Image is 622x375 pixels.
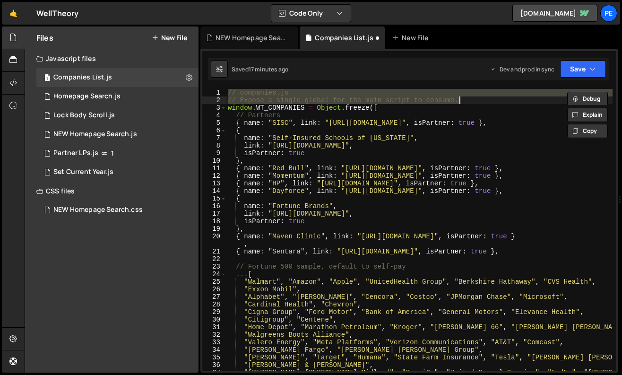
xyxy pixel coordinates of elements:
[202,323,226,331] div: 31
[53,168,113,176] div: Set Current Year.js
[111,149,114,157] span: 1
[202,286,226,293] div: 26
[36,68,199,87] div: 15879/44993.js
[202,225,226,233] div: 19
[202,187,226,195] div: 14
[202,104,226,112] div: 3
[36,125,199,144] div: 15879/44968.js
[202,278,226,286] div: 25
[202,263,226,270] div: 23
[249,65,288,73] div: 17 minutes ago
[202,142,226,149] div: 8
[600,5,617,22] a: Pe
[36,163,199,182] div: 15879/44768.js
[567,124,608,138] button: Copy
[36,33,53,43] h2: Files
[152,34,187,42] button: New File
[2,2,25,25] a: 🤙
[512,5,597,22] a: [DOMAIN_NAME]
[202,165,226,172] div: 11
[567,108,608,122] button: Explain
[25,182,199,201] div: CSS files
[36,8,79,19] div: WellTheory
[202,339,226,346] div: 33
[36,144,199,163] div: 15879/44963.js
[202,233,226,248] div: 20
[53,111,115,120] div: Lock Body Scroll.js
[202,270,226,278] div: 24
[202,127,226,134] div: 6
[202,149,226,157] div: 9
[202,316,226,323] div: 30
[202,308,226,316] div: 29
[202,301,226,308] div: 28
[36,87,199,106] div: 15879/44964.js
[490,65,554,73] div: Dev and prod in sync
[202,354,226,361] div: 35
[202,89,226,96] div: 1
[202,361,226,369] div: 36
[202,248,226,255] div: 21
[202,218,226,225] div: 18
[53,73,112,82] div: Companies List.js
[315,33,373,43] div: Companies List.js
[202,157,226,165] div: 10
[44,75,50,82] span: 1
[202,172,226,180] div: 12
[560,61,606,78] button: Save
[216,33,286,43] div: NEW Homepage Search.js
[202,346,226,354] div: 34
[232,65,288,73] div: Saved
[36,201,199,219] div: 15879/44969.css
[202,293,226,301] div: 27
[53,149,98,157] div: Partner LPs.js
[202,255,226,263] div: 22
[202,134,226,142] div: 7
[36,106,199,125] div: 15879/42362.js
[202,195,226,202] div: 15
[392,33,432,43] div: New File
[202,96,226,104] div: 2
[53,130,137,139] div: NEW Homepage Search.js
[53,206,143,214] div: NEW Homepage Search.css
[202,119,226,127] div: 5
[53,92,121,101] div: Homepage Search.js
[202,180,226,187] div: 13
[25,49,199,68] div: Javascript files
[202,112,226,119] div: 4
[202,210,226,218] div: 17
[271,5,351,22] button: Code Only
[202,331,226,339] div: 32
[567,92,608,106] button: Debug
[202,202,226,210] div: 16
